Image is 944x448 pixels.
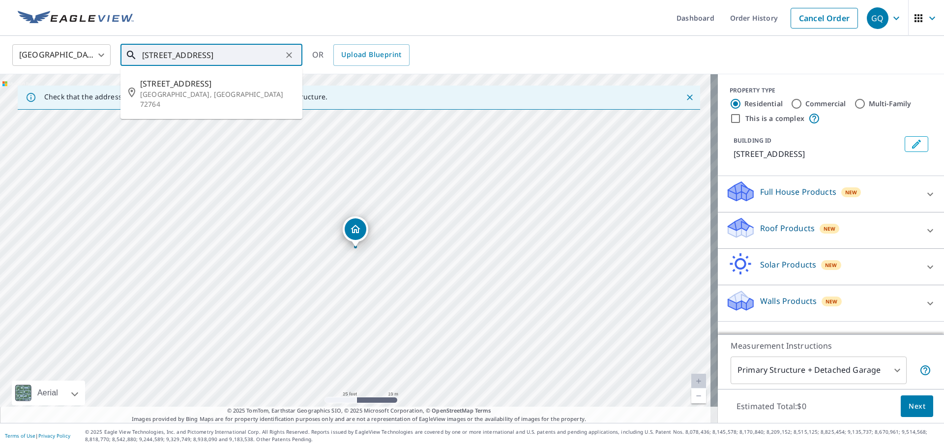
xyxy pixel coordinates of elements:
[909,400,925,413] span: Next
[432,407,473,414] a: OpenStreetMap
[12,381,85,405] div: Aerial
[726,289,936,317] div: Walls ProductsNew
[744,99,783,109] label: Residential
[734,148,901,160] p: [STREET_ADDRESS]
[142,41,282,69] input: Search by address or latitude-longitude
[333,44,409,66] a: Upload Blueprint
[791,8,858,29] a: Cancel Order
[826,298,838,305] span: New
[691,374,706,388] a: Current Level 20, Zoom In Disabled
[760,186,836,198] p: Full House Products
[5,433,70,439] p: |
[760,222,815,234] p: Roof Products
[726,253,936,281] div: Solar ProductsNew
[18,11,134,26] img: EV Logo
[745,114,804,123] label: This is a complex
[341,49,401,61] span: Upload Blueprint
[85,428,939,443] p: © 2025 Eagle View Technologies, Inc. and Pictometry International Corp. All Rights Reserved. Repo...
[140,78,295,90] span: [STREET_ADDRESS]
[683,91,696,104] button: Close
[869,99,912,109] label: Multi-Family
[901,395,933,418] button: Next
[905,136,928,152] button: Edit building 1
[140,90,295,109] p: [GEOGRAPHIC_DATA], [GEOGRAPHIC_DATA] 72764
[282,48,296,62] button: Clear
[731,340,931,352] p: Measurement Instructions
[343,216,368,247] div: Dropped pin, building 1, Residential property, 5313 Selah St Springdale, AR 72764
[845,188,857,196] span: New
[12,41,111,69] div: [GEOGRAPHIC_DATA]
[867,7,888,29] div: GQ
[760,259,816,270] p: Solar Products
[731,357,907,384] div: Primary Structure + Detached Garage
[730,86,932,95] div: PROPERTY TYPE
[726,180,936,208] div: Full House ProductsNew
[825,261,837,269] span: New
[5,432,35,439] a: Terms of Use
[805,99,846,109] label: Commercial
[227,407,491,415] span: © 2025 TomTom, Earthstar Geographics SIO, © 2025 Microsoft Corporation, ©
[475,407,491,414] a: Terms
[691,388,706,403] a: Current Level 20, Zoom Out
[734,136,771,145] p: BUILDING ID
[919,364,931,376] span: Your report will include the primary structure and a detached garage if one exists.
[34,381,61,405] div: Aerial
[760,295,817,307] p: Walls Products
[726,216,936,244] div: Roof ProductsNew
[824,225,836,233] span: New
[38,432,70,439] a: Privacy Policy
[729,395,814,417] p: Estimated Total: $0
[44,92,327,101] p: Check that the address is accurate, then drag the marker over the correct structure.
[312,44,410,66] div: OR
